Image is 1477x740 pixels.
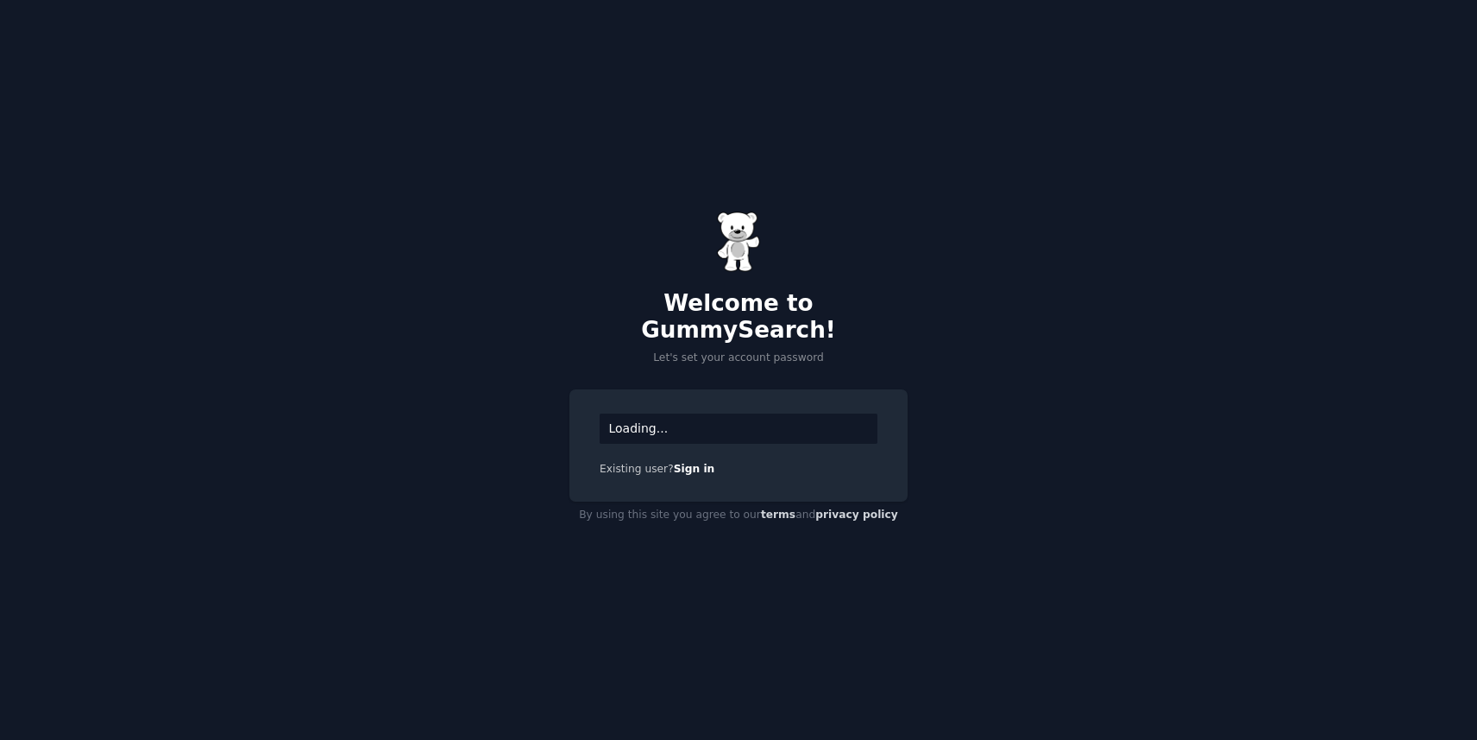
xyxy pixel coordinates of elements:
a: privacy policy [815,509,898,521]
a: Sign in [674,463,715,475]
p: Let's set your account password [569,351,908,366]
div: Loading... [600,414,877,444]
a: terms [761,509,795,521]
span: Existing user? [600,463,674,475]
div: By using this site you agree to our and [569,502,908,529]
img: Gummy Bear [717,212,760,272]
h2: Welcome to GummySearch! [569,290,908,345]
